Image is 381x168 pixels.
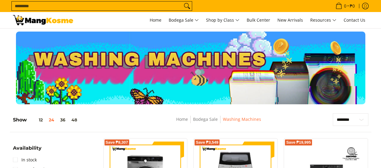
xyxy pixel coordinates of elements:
span: Bulk Center [247,17,270,23]
span: Contact Us [344,17,365,23]
a: Bodega Sale [193,116,218,122]
a: Home [176,116,188,122]
a: Bodega Sale [166,12,202,28]
button: 48 [68,118,80,122]
span: Save ₱3,549 [196,141,218,144]
a: New Arrivals [274,12,306,28]
a: In stock [13,155,37,165]
span: Availability [13,146,42,151]
span: New Arrivals [277,17,303,23]
a: Home [147,12,164,28]
span: Shop by Class [206,17,239,24]
span: Resources [310,17,336,24]
button: 24 [46,118,57,122]
button: 36 [57,118,68,122]
nav: Breadcrumbs [132,116,305,129]
img: Washing Machines l Mang Kosme: Home Appliances Warehouse Sale Partner [13,15,73,25]
span: Save ₱19,995 [286,141,311,144]
span: • [334,3,357,9]
span: Save ₱8,307 [106,141,128,144]
a: Shop by Class [203,12,242,28]
span: ₱0 [349,4,356,8]
a: Bulk Center [244,12,273,28]
nav: Main Menu [79,12,368,28]
span: Home [150,17,161,23]
a: Washing Machines [223,116,261,122]
button: 12 [27,118,46,122]
a: Contact Us [341,12,368,28]
button: Search [182,2,192,11]
span: 0 [343,4,347,8]
summary: Open [13,146,42,155]
span: Bodega Sale [169,17,199,24]
a: Resources [307,12,339,28]
h5: Show [13,117,80,123]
